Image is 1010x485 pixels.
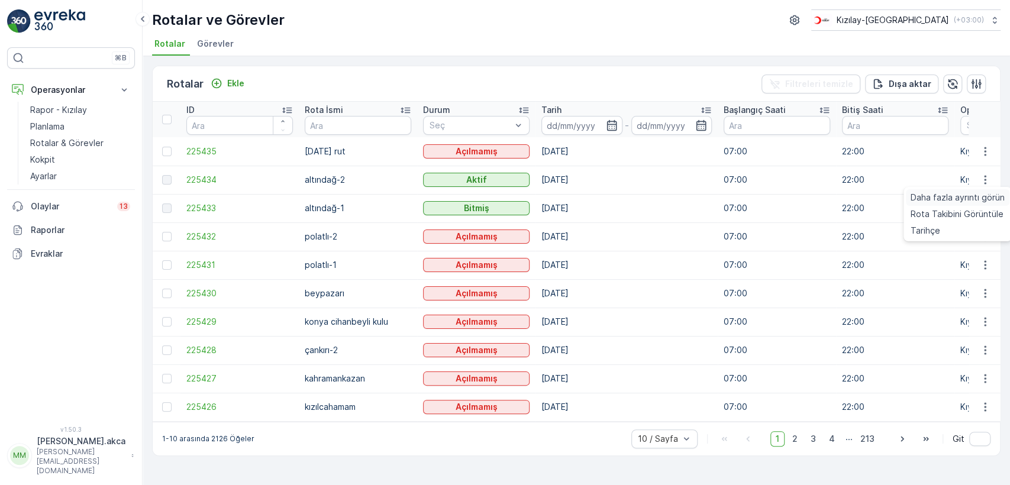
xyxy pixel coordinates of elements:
input: dd/mm/yyyy [541,116,622,135]
td: [DATE] [535,308,718,336]
div: Toggle Row Selected [162,175,172,185]
p: 22:00 [842,174,948,186]
p: Açılmamış [456,259,498,271]
p: Rotalar & Görevler [30,137,104,149]
div: Toggle Row Selected [162,260,172,270]
button: Açılmamış [423,258,530,272]
p: 07:00 [724,401,830,413]
p: Açılmamış [456,287,498,299]
a: 225433 [186,202,293,214]
p: [PERSON_NAME][EMAIL_ADDRESS][DOMAIN_NAME] [37,447,125,476]
p: 07:00 [724,344,830,356]
p: Durum [423,104,450,116]
a: Planlama [25,118,135,135]
span: 4 [824,431,840,447]
p: 22:00 [842,259,948,271]
p: 07:00 [724,373,830,384]
p: 22:00 [842,231,948,242]
p: 22:00 [842,373,948,384]
a: Ayarlar [25,168,135,185]
p: 07:00 [724,145,830,157]
div: Toggle Row Selected [162,232,172,241]
span: Görevler [197,38,234,50]
p: Raporlar [31,224,130,236]
a: 225434 [186,174,293,186]
p: [PERSON_NAME].akca [37,435,125,447]
p: polatlı-1 [305,259,411,271]
td: [DATE] [535,279,718,308]
p: Kokpit [30,154,55,166]
span: 225435 [186,145,293,157]
button: Aktif [423,173,530,187]
td: [DATE] [535,251,718,279]
p: 07:00 [724,287,830,299]
button: Açılmamış [423,229,530,244]
p: Rota İsmi [305,104,343,116]
img: k%C4%B1z%C4%B1lay.png [811,14,832,27]
div: Toggle Row Selected [162,203,172,213]
td: [DATE] [535,194,718,222]
span: 225426 [186,401,293,413]
p: 07:00 [724,202,830,214]
p: 07:00 [724,259,830,271]
button: Bitmiş [423,201,530,215]
a: 225431 [186,259,293,271]
button: Açılmamış [423,315,530,329]
p: Bitiş Saati [842,104,883,116]
button: Operasyonlar [7,78,135,102]
p: Aktif [466,174,487,186]
button: Açılmamış [423,343,530,357]
p: ( +03:00 ) [954,15,984,25]
button: Açılmamış [423,144,530,159]
p: altındağ-2 [305,174,411,186]
p: Açılmamış [456,373,498,384]
button: Dışa aktar [865,75,938,93]
span: 213 [855,431,880,447]
p: ID [186,104,195,116]
span: Tarihçe [911,225,940,237]
input: Ara [305,116,411,135]
p: Filtreleri temizle [785,78,853,90]
p: kızılcahamam [305,401,411,413]
p: polatlı-2 [305,231,411,242]
p: Açılmamış [456,145,498,157]
p: 22:00 [842,316,948,328]
div: Toggle Row Selected [162,289,172,298]
p: Tarih [541,104,562,116]
p: Operasyon [960,104,1005,116]
p: Rapor - Kızılay [30,104,87,116]
p: altındağ-1 [305,202,411,214]
td: [DATE] [535,364,718,393]
a: 225428 [186,344,293,356]
p: 13 [120,202,128,211]
p: 22:00 [842,401,948,413]
p: 07:00 [724,174,830,186]
button: Kızılay-[GEOGRAPHIC_DATA](+03:00) [811,9,1001,31]
p: Olaylar [31,201,110,212]
p: 07:00 [724,231,830,242]
p: beypazarı [305,287,411,299]
p: - [625,118,629,132]
p: Rotalar ve Görevler [152,11,285,30]
p: Başlangıç Saati [724,104,786,116]
div: Toggle Row Selected [162,345,172,355]
td: [DATE] [535,137,718,166]
p: Operasyonlar [31,84,111,96]
a: 225430 [186,287,293,299]
p: Açılmamış [456,316,498,328]
td: [DATE] [535,336,718,364]
p: çankırı-2 [305,344,411,356]
a: 225432 [186,231,293,242]
p: Açılmamış [456,344,498,356]
span: 3 [805,431,821,447]
button: Açılmamış [423,400,530,414]
span: Git [953,433,964,445]
a: Daha fazla ayrıntı görün [906,189,1009,206]
span: 225429 [186,316,293,328]
span: Rota Takibini Görüntüle [911,208,1003,220]
span: 1 [770,431,785,447]
button: Açılmamış [423,371,530,386]
p: Planlama [30,121,64,132]
span: Daha fazla ayrıntı görün [911,192,1005,203]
